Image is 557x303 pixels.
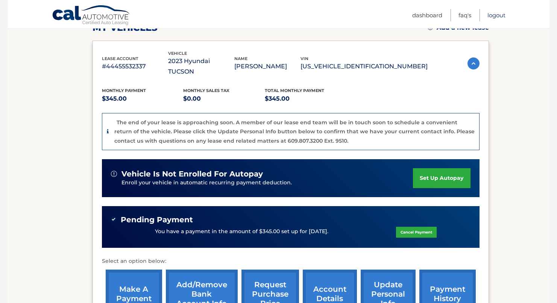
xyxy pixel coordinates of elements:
[121,215,193,225] span: Pending Payment
[265,93,346,104] p: $345.00
[412,9,442,21] a: Dashboard
[168,51,187,56] span: vehicle
[301,61,428,72] p: [US_VEHICLE_IDENTIFICATION_NUMBER]
[121,169,263,179] span: vehicle is not enrolled for autopay
[155,228,328,236] p: You have a payment in the amount of $345.00 set up for [DATE].
[102,56,138,61] span: lease account
[102,93,184,104] p: $345.00
[52,5,131,27] a: Cal Automotive
[168,56,234,77] p: 2023 Hyundai TUCSON
[458,9,471,21] a: FAQ's
[413,168,470,188] a: set up autopay
[487,9,505,21] a: Logout
[102,61,168,72] p: #44455532337
[265,88,324,93] span: Total Monthly Payment
[183,88,229,93] span: Monthly sales Tax
[111,171,117,177] img: alert-white.svg
[102,257,480,266] p: Select an option below:
[111,217,116,222] img: check-green.svg
[234,61,301,72] p: [PERSON_NAME]
[467,57,480,69] img: accordion-active.svg
[301,56,308,61] span: vin
[396,227,437,238] a: Cancel Payment
[114,119,475,144] p: The end of your lease is approaching soon. A member of our lease end team will be in touch soon t...
[121,179,413,187] p: Enroll your vehicle in automatic recurring payment deduction.
[234,56,247,61] span: name
[102,88,146,93] span: Monthly Payment
[183,93,265,104] p: $0.00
